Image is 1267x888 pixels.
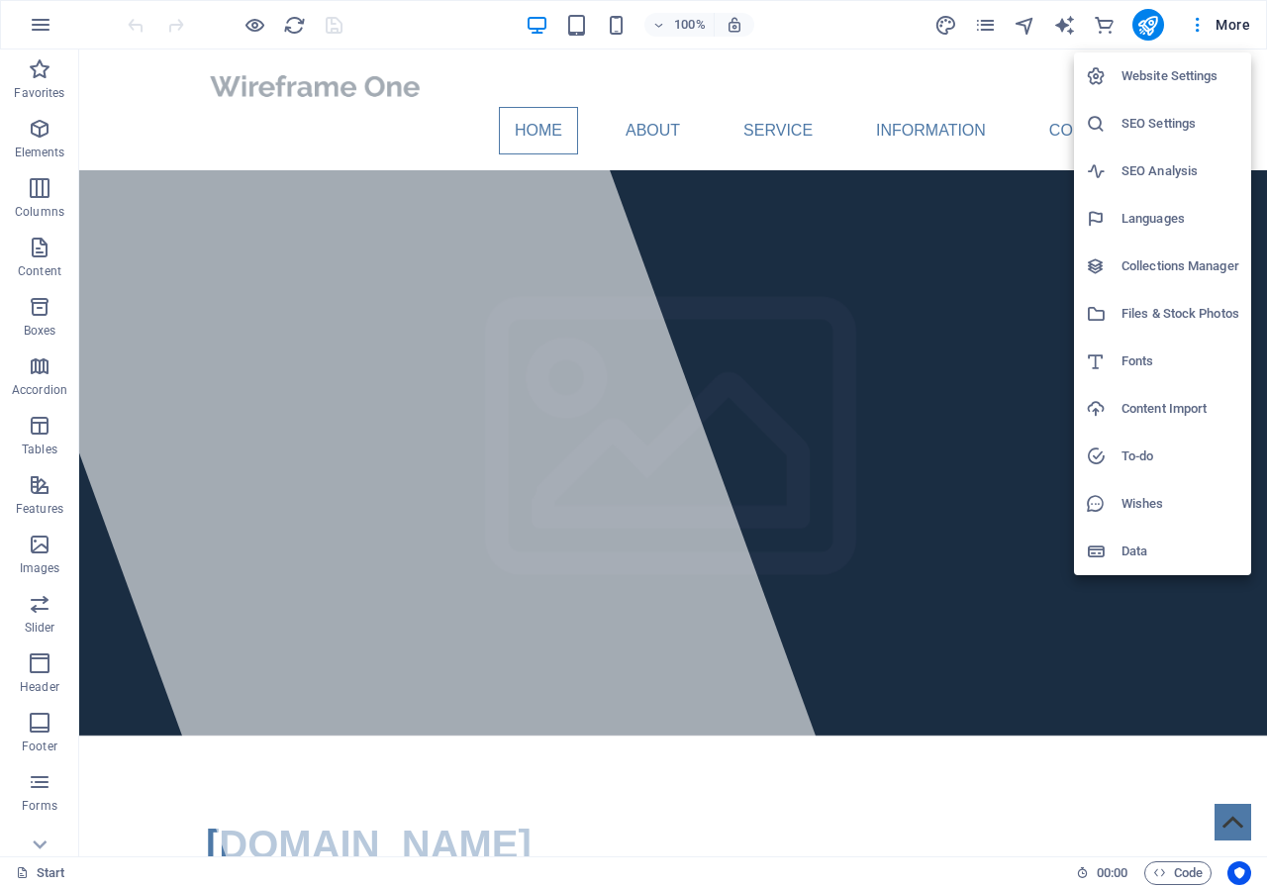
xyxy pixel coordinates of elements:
span: [DOMAIN_NAME] [127,773,452,817]
h6: Wishes [1121,492,1239,516]
h6: Website Settings [1121,64,1239,88]
h6: SEO Analysis [1121,159,1239,183]
h6: Languages [1121,207,1239,231]
h6: Data [1121,540,1239,563]
h6: Fonts [1121,349,1239,373]
h6: SEO Settings [1121,112,1239,136]
h6: Collections Manager [1121,254,1239,278]
h6: Files & Stock Photos [1121,302,1239,326]
h6: Content Import [1121,397,1239,421]
h6: To-do [1121,444,1239,468]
